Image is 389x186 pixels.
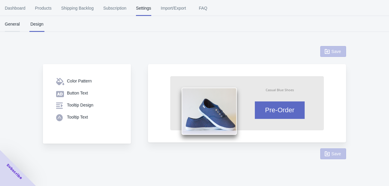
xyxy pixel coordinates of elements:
div: Tooltip Design [67,102,118,108]
span: Shipping Backlog [61,0,94,16]
span: FAQ [196,0,211,16]
span: Design [29,16,44,32]
button: Tooltip Text [51,111,122,123]
div: Tooltip Text [67,114,118,120]
span: Subscribe [5,163,23,181]
div: Casual Blue Shoes [266,88,294,92]
span: Settings [136,0,151,16]
span: Import/Export [161,0,186,16]
span: Products [35,0,52,16]
span: General [5,16,20,32]
div: Button Text [67,90,118,96]
div: Color Pattern [67,78,118,84]
button: Color Pattern [51,75,122,87]
img: shoes.png [182,88,237,135]
span: Dashboard [5,0,26,16]
button: Tooltip Design [51,99,122,111]
span: Subscription [103,0,126,16]
button: Button Text [51,87,122,99]
button: Pre-Order [255,101,305,119]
